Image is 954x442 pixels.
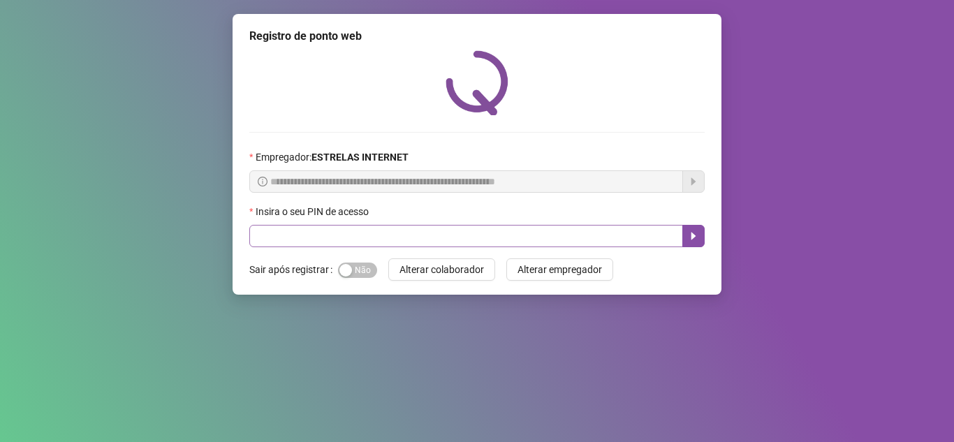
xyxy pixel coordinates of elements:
label: Sair após registrar [249,258,338,281]
div: Registro de ponto web [249,28,705,45]
button: Alterar empregador [506,258,613,281]
span: Alterar empregador [518,262,602,277]
button: Alterar colaborador [388,258,495,281]
strong: ESTRELAS INTERNET [311,152,409,163]
img: QRPoint [446,50,508,115]
span: Alterar colaborador [399,262,484,277]
span: info-circle [258,177,267,186]
label: Insira o seu PIN de acesso [249,204,378,219]
span: caret-right [688,230,699,242]
span: Empregador : [256,149,409,165]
